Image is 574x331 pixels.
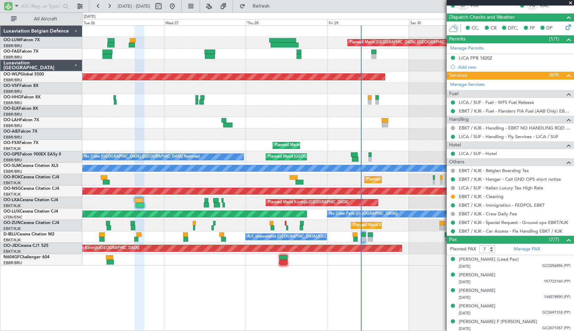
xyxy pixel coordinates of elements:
[64,243,139,253] div: AOG Maint Kortrijk-[GEOGRAPHIC_DATA]
[18,17,73,21] span: All Aircraft
[3,221,21,225] span: OO-ZUN
[459,256,519,263] div: [PERSON_NAME] (Lead Pax)
[472,25,479,32] span: CC,
[3,50,19,54] span: OO-FAE
[3,152,20,156] span: OO-GPE
[450,246,476,253] label: Planned PAX
[3,187,21,191] span: OO-NSG
[3,95,40,99] a: OO-HHOFalcon 8X
[449,14,515,21] span: Dispatch Checks and Weather
[3,249,21,254] a: EBKT/KJK
[3,118,20,122] span: OO-LAH
[546,25,553,32] span: DP
[459,279,471,285] span: [DATE]
[3,232,54,236] a: D-IBLUCessna Citation M2
[3,129,37,134] a: OO-AIEFalcon 7X
[246,19,327,25] div: Thu 28
[3,55,22,60] a: EBBR/BRU
[3,260,22,266] a: EBBR/BRU
[82,19,164,25] div: Tue 26
[3,135,22,140] a: EBBR/BRU
[3,43,22,48] a: EBBR/BRU
[491,25,496,32] span: CR
[3,192,21,197] a: EBKT/KJK
[459,151,497,156] a: LICA / SUF - Hotel
[449,141,461,149] span: Hotel
[459,134,558,140] a: LICA / SUF - Handling - Fly Services - LICA / SUF
[549,35,559,43] span: (1/1)
[268,152,393,162] div: Planned Maint [GEOGRAPHIC_DATA] ([GEOGRAPHIC_DATA] National)
[84,14,95,20] div: [DATE]
[471,2,486,9] a: FVA
[3,232,17,236] span: D-IBLU
[3,164,58,168] a: OO-SLMCessna Citation XLS
[3,50,38,54] a: OO-FAEFalcon 7X
[3,89,22,94] a: EBBR/BRU
[366,175,447,185] div: Planned Maint Kortrijk-[GEOGRAPHIC_DATA]
[3,255,49,259] a: N604GFChallenger 604
[3,215,22,220] a: LFSN/ENC
[3,198,20,202] span: OO-LXA
[3,72,44,77] a: OO-WLPGlobal 5500
[3,95,21,99] span: OO-HHO
[459,295,471,300] span: [DATE]
[3,169,22,174] a: EBBR/BRU
[449,72,467,80] span: Services
[349,37,475,48] div: Planned Maint [GEOGRAPHIC_DATA] ([GEOGRAPHIC_DATA] National)
[3,84,19,88] span: OO-VSF
[459,211,517,217] a: EBKT / KJK - Crew Daily Fee
[3,187,59,191] a: OO-NSGCessna Citation CJ4
[275,140,355,151] div: Planned Maint Kortrijk-[GEOGRAPHIC_DATA]
[3,164,20,168] span: OO-SLM
[549,236,559,243] span: (7/7)
[84,152,200,162] div: No Crew [GEOGRAPHIC_DATA] ([GEOGRAPHIC_DATA] National)
[3,221,59,225] a: OO-ZUNCessna Citation CJ4
[459,168,529,173] a: EBKT / KJK - Belgian Boarding Tax
[449,158,464,166] span: Others
[3,84,38,88] a: OO-VSFFalcon 8X
[544,279,571,285] span: 157722160 (PP)
[459,272,495,279] div: [PERSON_NAME]
[3,38,40,42] a: OO-LUMFalcon 7X
[3,107,38,111] a: OO-ELKFalcon 8X
[450,45,484,52] a: Manage Permits
[236,1,278,12] button: Refresh
[544,294,571,300] span: 144579890 (PP)
[459,311,471,316] span: [DATE]
[3,141,38,145] a: OO-FSXFalcon 7X
[118,3,150,9] span: [DATE] - [DATE]
[247,232,358,242] div: A/C Unavailable [GEOGRAPHIC_DATA]-[GEOGRAPHIC_DATA]
[3,180,21,186] a: EBKT/KJK
[3,244,48,248] a: OO-JIDCessna CJ1 525
[3,226,21,231] a: EBKT/KJK
[459,319,537,325] div: [PERSON_NAME] F [PERSON_NAME]
[3,78,22,83] a: EBBR/BRU
[457,2,469,9] div: CP
[459,303,495,310] div: [PERSON_NAME]
[449,90,458,98] span: Fuel
[527,2,538,9] div: FO
[449,116,469,124] span: Handling
[329,209,398,219] div: No Crew Paris ([GEOGRAPHIC_DATA])
[542,310,571,316] span: GC0697318 (PP)
[409,19,491,25] div: Sat 30
[3,141,19,145] span: OO-FSX
[3,209,20,214] span: OO-LUX
[459,108,571,114] a: EBKT / KJK - Fuel - Flanders FIA Fuel (AAB Only) EBKT / KJK
[3,203,21,208] a: EBKT/KJK
[3,100,22,106] a: EBBR/BRU
[353,220,434,231] div: Planned Maint Kortrijk-[GEOGRAPHIC_DATA]
[3,38,21,42] span: OO-LUM
[458,64,571,70] div: Add new
[508,25,518,32] span: DFC,
[450,81,485,88] a: Manage Services
[459,287,495,294] div: [PERSON_NAME]
[3,112,22,117] a: EBBR/BRU
[3,198,58,202] a: OO-LXACessna Citation CJ4
[3,146,21,151] a: EBKT/KJK
[8,14,75,25] button: All Aircraft
[449,236,457,244] span: Pax
[449,35,465,43] span: Permits
[3,175,59,179] a: OO-ROKCessna Citation CJ4
[3,152,61,156] a: OO-GPEFalcon 900EX EASy II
